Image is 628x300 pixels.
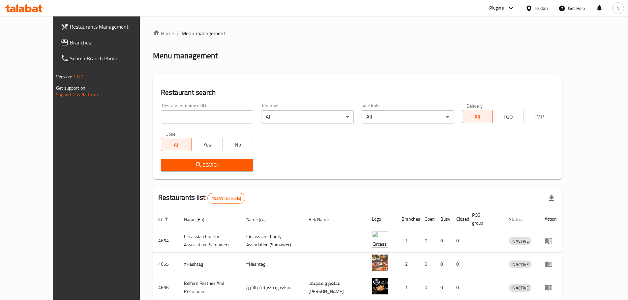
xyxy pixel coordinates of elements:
div: All [362,110,454,123]
span: 1.0.0 [73,72,83,81]
span: Status [509,215,530,223]
button: All [462,110,493,123]
td: 4654 [153,229,179,253]
label: Delivery [466,103,483,108]
span: Version: [56,72,72,81]
div: Jordan [535,5,548,12]
div: Total records count [207,193,245,204]
h2: Restaurant search [161,88,554,97]
th: Logo [367,209,396,229]
td: 1 [396,229,419,253]
span: Branches [70,39,152,46]
a: Support.OpsPlatform [56,90,98,99]
h2: Restaurants list [158,193,245,204]
th: Branches [396,209,419,229]
button: No [222,138,253,151]
td: 2 [396,253,419,276]
span: Search [166,161,248,169]
img: Belfurn Pastries And Restaurant [372,278,388,294]
td: 0 [419,229,435,253]
a: Restaurants Management [55,19,158,35]
span: INACTIVE [509,284,531,292]
td: 0 [435,276,451,299]
th: Action [539,209,562,229]
span: Name (Ar) [246,215,274,223]
div: Export file [544,190,559,206]
td: 0 [419,253,435,276]
span: Menu management [182,29,225,37]
span: Name (En) [184,215,213,223]
td: مطعم و معجنات [PERSON_NAME] [303,276,367,299]
td: 0 [451,229,467,253]
th: Closed [451,209,467,229]
td: 0 [419,276,435,299]
span: INACTIVE [509,237,531,245]
span: ID [158,215,171,223]
div: Menu [545,237,557,245]
nav: breadcrumb [153,29,562,37]
span: 15341 record(s) [208,195,245,202]
div: Menu [545,260,557,268]
td: 0 [451,276,467,299]
td: 0 [435,253,451,276]
td: #Hashtag [241,253,303,276]
td: 0 [451,253,467,276]
span: Ref. Name [309,215,337,223]
label: Upsell [165,131,178,136]
button: Search [161,159,253,171]
img: #Hashtag [372,255,388,271]
button: TMP [523,110,554,123]
button: TGO [493,110,523,123]
span: No [225,140,251,150]
td: ​Circassian ​Charity ​Association​ (Samawer) [241,229,303,253]
td: 0 [435,229,451,253]
div: All [261,110,353,123]
a: Branches [55,35,158,50]
span: All [465,112,490,122]
th: Open [419,209,435,229]
span: N [616,5,619,12]
div: INACTIVE [509,284,531,292]
span: Get support on: [56,84,86,92]
th: Busy [435,209,451,229]
td: 1 [396,276,419,299]
a: Search Branch Phone [55,50,158,66]
div: INACTIVE [509,237,531,245]
span: TMP [526,112,552,122]
input: Search for restaurant name or ID.. [161,110,253,123]
span: POS group [472,211,496,227]
td: Belfurn Pastries And Restaurant [179,276,241,299]
li: / [177,29,179,37]
div: Menu [545,284,557,291]
td: 4655 [153,253,179,276]
td: #Hashtag [179,253,241,276]
span: Yes [194,140,220,150]
h2: Menu management [153,50,218,61]
td: مطعم و معجنات بالفرن [241,276,303,299]
td: 4656 [153,276,179,299]
img: ​Circassian ​Charity ​Association​ (Samawer) [372,231,388,248]
span: Restaurants Management [70,23,152,31]
button: All [161,138,192,151]
span: INACTIVE [509,261,531,268]
span: TGO [495,112,521,122]
td: ​Circassian ​Charity ​Association​ (Samawer) [179,229,241,253]
span: All [164,140,189,150]
a: Home [153,29,174,37]
span: Search Branch Phone [70,54,152,62]
div: Plugins [489,4,504,12]
button: Yes [192,138,223,151]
